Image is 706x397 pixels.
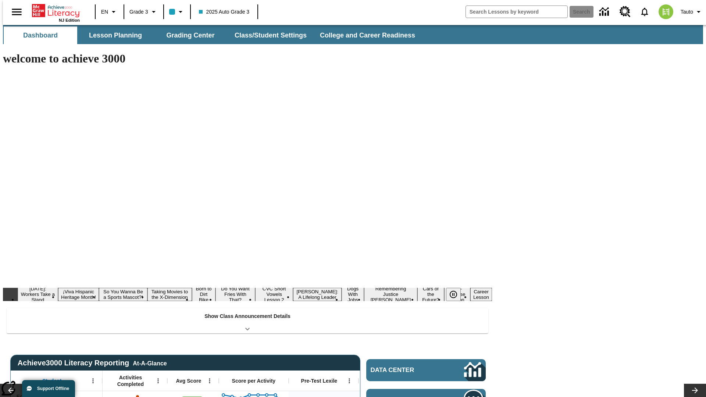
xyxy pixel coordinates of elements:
[153,375,164,386] button: Open Menu
[18,359,167,367] span: Achieve3000 Literacy Reporting
[22,380,75,397] button: Support Offline
[126,5,161,18] button: Grade: Grade 3, Select a grade
[204,375,215,386] button: Open Menu
[99,288,147,301] button: Slide 3 So You Wanna Be a Sports Mascot?!
[446,288,461,301] button: Pause
[293,288,342,301] button: Slide 8 Dianne Feinstein: A Lifelong Leader
[301,378,338,384] span: Pre-Test Lexile
[79,26,152,44] button: Lesson Planning
[199,8,250,16] span: 2025 Auto Grade 3
[6,1,28,23] button: Open side menu
[371,366,439,374] span: Data Center
[364,285,417,304] button: Slide 10 Remembering Justice O'Connor
[654,2,678,21] button: Select a new avatar
[681,8,693,16] span: Tauto
[255,285,293,304] button: Slide 7 CVC Short Vowels Lesson 2
[176,378,201,384] span: Avg Score
[444,285,470,304] button: Slide 12 Pre-release lesson
[684,384,706,397] button: Lesson carousel, Next
[3,52,492,65] h1: welcome to achieve 3000
[314,26,421,44] button: College and Career Readiness
[229,26,313,44] button: Class/Student Settings
[417,285,444,304] button: Slide 11 Cars of the Future?
[204,312,290,320] p: Show Class Announcement Details
[215,285,256,304] button: Slide 6 Do You Want Fries With That?
[366,359,486,381] a: Data Center
[88,375,99,386] button: Open Menu
[446,288,468,301] div: Pause
[4,26,77,44] button: Dashboard
[106,374,155,387] span: Activities Completed
[147,288,192,301] button: Slide 4 Taking Movies to the X-Dimension
[595,2,615,22] a: Data Center
[7,308,488,333] div: Show Class Announcement Details
[3,25,703,44] div: SubNavbar
[232,378,276,384] span: Score per Activity
[98,5,121,18] button: Language: EN, Select a language
[59,18,80,22] span: NJ Edition
[101,8,108,16] span: EN
[129,8,148,16] span: Grade 3
[615,2,635,22] a: Resource Center, Will open in new tab
[659,4,673,19] img: avatar image
[58,288,99,301] button: Slide 2 ¡Viva Hispanic Heritage Month!
[678,5,706,18] button: Profile/Settings
[470,288,492,301] button: Slide 13 Career Lesson
[166,5,188,18] button: Class color is light blue. Change class color
[192,285,215,304] button: Slide 5 Born to Dirt Bike
[154,26,227,44] button: Grading Center
[133,359,167,367] div: At-A-Glance
[37,386,69,391] span: Support Offline
[42,378,61,384] span: Student
[466,6,567,18] input: search field
[342,285,364,304] button: Slide 9 Dogs With Jobs
[32,3,80,22] div: Home
[344,375,355,386] button: Open Menu
[18,285,58,304] button: Slide 1 Labor Day: Workers Take a Stand
[635,2,654,21] a: Notifications
[32,3,80,18] a: Home
[3,26,422,44] div: SubNavbar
